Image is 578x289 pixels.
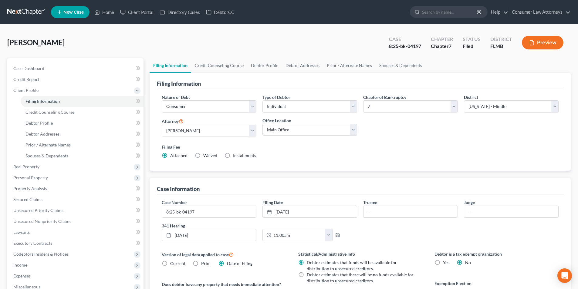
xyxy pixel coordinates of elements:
[162,117,184,125] label: Attorney
[191,58,247,73] a: Credit Counseling Course
[25,153,68,158] span: Spouses & Dependents
[203,7,237,18] a: DebtorCC
[13,230,30,235] span: Lawsuits
[389,36,421,43] div: Case
[307,260,397,271] span: Debtor estimates that funds will be available for distribution to unsecured creditors.
[434,280,559,287] label: Exemption Election
[262,199,283,206] label: Filing Date
[298,251,422,257] label: Statistical/Administrative Info
[376,58,426,73] a: Spouses & Dependents
[201,261,211,266] span: Prior
[63,10,84,15] span: New Case
[263,206,357,217] a: [DATE]
[247,58,282,73] a: Debtor Profile
[13,88,39,93] span: Client Profile
[490,43,512,50] div: FLMB
[13,66,44,71] span: Case Dashboard
[150,58,191,73] a: Filing Information
[363,94,406,100] label: Chapter of Bankruptcy
[8,205,144,216] a: Unsecured Priority Claims
[431,43,453,50] div: Chapter
[162,206,256,217] input: Enter case number...
[464,199,475,206] label: Judge
[13,175,48,180] span: Personal Property
[13,208,63,213] span: Unsecured Priority Claims
[162,144,559,150] label: Filing Fee
[434,251,559,257] label: Debtor is a tax exempt organization
[323,58,376,73] a: Prior / Alternate Names
[509,7,570,18] a: Consumer Law Attorneys
[162,94,190,100] label: Nature of Debt
[443,260,449,265] span: Yes
[464,206,558,217] input: --
[463,43,481,50] div: Filed
[8,238,144,249] a: Executory Contracts
[8,183,144,194] a: Property Analysis
[159,223,360,229] label: 341 Hearing
[13,164,39,169] span: Real Property
[490,36,512,43] div: District
[13,77,39,82] span: Credit Report
[389,43,421,50] div: 8:25-bk-04197
[25,131,59,136] span: Debtor Addresses
[162,199,187,206] label: Case Number
[162,251,286,258] label: Version of legal data applied to case
[13,240,52,246] span: Executory Contracts
[13,251,69,257] span: Codebtors Insiders & Notices
[227,261,252,266] span: Date of Filing
[363,199,377,206] label: Trustee
[262,94,290,100] label: Type of Debtor
[170,261,185,266] span: Current
[21,96,144,107] a: Filing Information
[431,36,453,43] div: Chapter
[557,268,572,283] div: Open Intercom Messenger
[522,36,563,49] button: Preview
[117,7,157,18] a: Client Portal
[233,153,256,158] span: Installments
[203,153,217,158] span: Waived
[21,118,144,129] a: Debtor Profile
[25,99,60,104] span: Filing Information
[13,186,47,191] span: Property Analysis
[7,38,65,47] span: [PERSON_NAME]
[21,139,144,150] a: Prior / Alternate Names
[463,36,481,43] div: Status
[488,7,508,18] a: Help
[25,142,71,147] span: Prior / Alternate Names
[162,281,286,287] label: Does debtor have any property that needs immediate attention?
[422,6,478,18] input: Search by name...
[8,216,144,227] a: Unsecured Nonpriority Claims
[8,74,144,85] a: Credit Report
[13,273,31,278] span: Expenses
[21,129,144,139] a: Debtor Addresses
[157,80,201,87] div: Filing Information
[13,262,27,267] span: Income
[91,7,117,18] a: Home
[13,219,71,224] span: Unsecured Nonpriority Claims
[25,120,53,126] span: Debtor Profile
[262,117,291,124] label: Office Location
[363,206,458,217] input: --
[8,227,144,238] a: Lawsuits
[307,272,414,283] span: Debtor estimates that there will be no funds available for distribution to unsecured creditors.
[21,107,144,118] a: Credit Counseling Course
[464,94,478,100] label: District
[25,109,74,115] span: Credit Counseling Course
[162,229,256,241] a: [DATE]
[157,7,203,18] a: Directory Cases
[465,260,471,265] span: No
[282,58,323,73] a: Debtor Addresses
[449,43,451,49] span: 7
[21,150,144,161] a: Spouses & Dependents
[157,185,200,193] div: Case Information
[271,229,326,241] input: -- : --
[170,153,188,158] span: Attached
[8,194,144,205] a: Secured Claims
[8,63,144,74] a: Case Dashboard
[13,197,42,202] span: Secured Claims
